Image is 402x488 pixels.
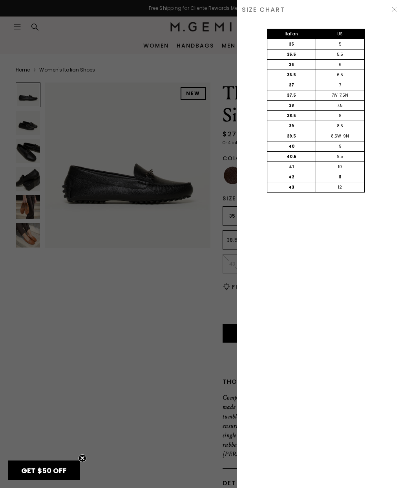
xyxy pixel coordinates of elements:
[267,70,316,80] div: 36.5
[316,39,364,49] div: 5
[316,162,364,172] div: 10
[316,141,364,151] div: 9
[267,131,316,141] div: 39.5
[316,70,364,80] div: 6.5
[267,39,316,49] div: 35
[267,111,316,121] div: 38.5
[267,141,316,151] div: 40
[8,460,80,480] div: GET $50 OFFClose teaser
[331,133,341,139] div: 8.5W
[343,133,349,139] div: 9N
[316,182,364,192] div: 12
[316,60,364,70] div: 6
[267,152,316,161] div: 40.5
[267,101,316,110] div: 38
[267,162,316,172] div: 41
[267,90,316,100] div: 37.5
[267,172,316,182] div: 42
[79,454,86,462] button: Close teaser
[391,6,397,13] img: Hide Drawer
[332,92,338,99] div: 7W
[316,111,364,121] div: 8
[267,182,316,192] div: 43
[316,50,364,59] div: 5.5
[267,50,316,59] div: 35.5
[340,92,348,99] div: 7.5N
[316,172,364,182] div: 11
[316,101,364,110] div: 7.5
[316,80,364,90] div: 7
[267,60,316,70] div: 36
[267,121,316,131] div: 39
[316,121,364,131] div: 8.5
[316,29,364,39] div: US
[316,152,364,161] div: 9.5
[267,29,316,39] div: Italian
[267,80,316,90] div: 37
[21,466,67,475] span: GET $50 OFF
